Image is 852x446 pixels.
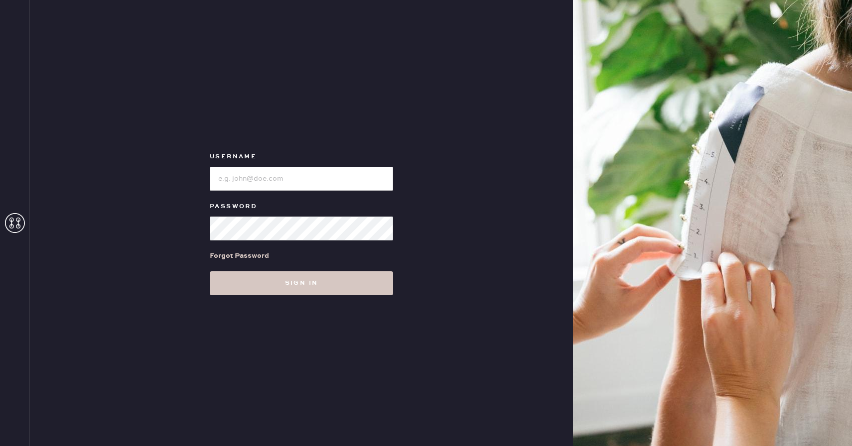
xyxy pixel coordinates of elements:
[210,201,393,213] label: Password
[210,240,269,271] a: Forgot Password
[210,250,269,261] div: Forgot Password
[210,151,393,163] label: Username
[210,271,393,295] button: Sign in
[210,167,393,191] input: e.g. john@doe.com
